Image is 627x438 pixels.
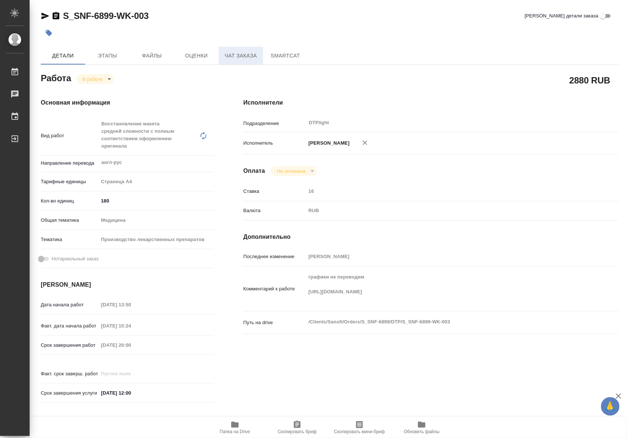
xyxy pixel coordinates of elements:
div: Производство лекарственных препаратов [99,233,214,246]
p: Вид работ [41,132,99,139]
p: Факт. дата начала работ [41,322,99,330]
input: Пустое поле [99,368,163,379]
input: ✎ Введи что-нибудь [99,195,214,206]
span: [PERSON_NAME] детали заказа [525,12,598,20]
p: Направление перевода [41,159,99,167]
span: Этапы [90,51,125,60]
button: Удалить исполнителя [357,135,373,151]
button: Скопировать ссылку для ЯМессенджера [41,11,50,20]
h4: Оплата [243,167,265,175]
div: Медицина [99,214,214,227]
span: SmartCat [268,51,303,60]
span: Чат заказа [223,51,259,60]
button: Добавить тэг [41,25,57,41]
input: Пустое поле [99,299,163,310]
p: Общая тематика [41,217,99,224]
div: RUB [306,204,588,217]
span: 🙏 [604,399,617,414]
p: Ставка [243,188,306,195]
span: Папка на Drive [220,429,250,434]
span: Скопировать мини-бриф [334,429,385,434]
div: В работе [271,166,316,176]
p: [PERSON_NAME] [306,139,350,147]
span: Скопировать бриф [278,429,316,434]
button: В работе [80,76,105,82]
h4: [PERSON_NAME] [41,280,214,289]
button: Обновить файлы [391,417,453,438]
textarea: графики не переводим [URL][DOMAIN_NAME] [306,271,588,306]
input: Пустое поле [306,251,588,262]
h4: Дополнительно [243,233,619,241]
p: Исполнитель [243,139,306,147]
input: Пустое поле [99,320,163,331]
button: Скопировать мини-бриф [328,417,391,438]
p: Срок завершения работ [41,342,99,349]
span: Файлы [134,51,170,60]
span: Обновить файлы [404,429,440,434]
h2: Работа [41,71,71,84]
div: В работе [77,74,114,84]
span: Детали [45,51,81,60]
p: Факт. срок заверш. работ [41,370,99,378]
p: Валюта [243,207,306,214]
button: Папка на Drive [204,417,266,438]
p: Тарифные единицы [41,178,99,185]
button: Скопировать бриф [266,417,328,438]
p: Срок завершения услуги [41,389,99,397]
p: Кол-во единиц [41,197,99,205]
span: Нотариальный заказ [52,255,99,263]
button: Не оплачена [275,168,308,174]
p: Последнее изменение [243,253,306,260]
textarea: /Clients/Sanofi/Orders/S_SNF-6899/DTP/S_SNF-6899-WK-003 [306,316,588,328]
input: Пустое поле [306,186,588,197]
input: Пустое поле [99,340,163,350]
p: Комментарий к работе [243,285,306,293]
a: S_SNF-6899-WK-003 [63,11,149,21]
button: Скопировать ссылку [52,11,60,20]
div: Страница А4 [99,175,214,188]
span: Оценки [179,51,214,60]
h4: Основная информация [41,98,214,107]
p: Тематика [41,236,99,243]
p: Дата начала работ [41,301,99,309]
button: 🙏 [601,397,620,416]
h4: Исполнители [243,98,619,107]
p: Подразделение [243,120,306,127]
h2: 2880 RUB [570,74,610,86]
input: ✎ Введи что-нибудь [99,388,163,398]
p: Путь на drive [243,319,306,326]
